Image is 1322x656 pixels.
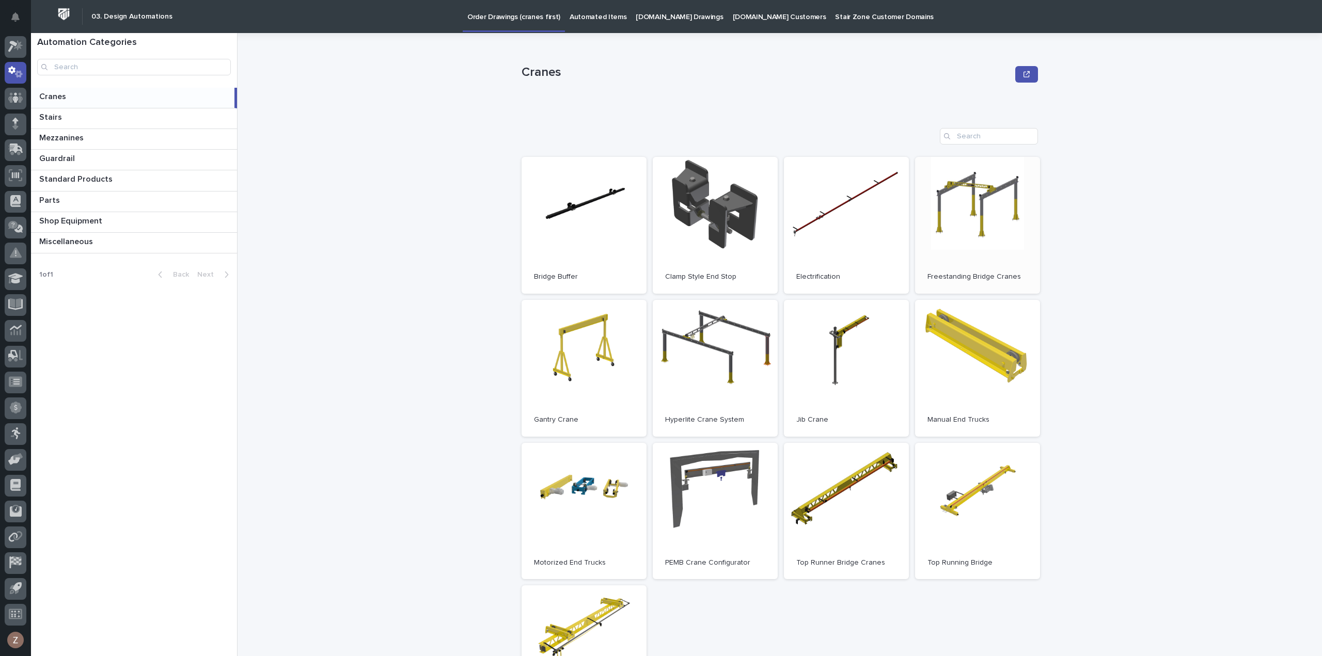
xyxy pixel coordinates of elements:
p: Gantry Crane [534,415,634,424]
a: CranesCranes [31,88,237,108]
p: Hyperlite Crane System [665,415,765,424]
button: users-avatar [5,629,26,651]
p: Jib Crane [796,415,896,424]
p: Standard Products [39,172,115,184]
p: PEMB Crane Configurator [665,558,765,567]
span: Next [197,271,220,278]
a: StairsStairs [31,108,237,129]
h1: Automation Categories [37,37,231,49]
a: Shop EquipmentShop Equipment [31,212,237,233]
p: Cranes [522,65,1011,80]
input: Search [940,128,1038,145]
a: Standard ProductsStandard Products [31,170,237,191]
p: Bridge Buffer [534,273,634,281]
a: PartsParts [31,191,237,212]
img: Workspace Logo [54,5,73,24]
p: Stairs [39,110,64,122]
button: Notifications [5,6,26,28]
p: Parts [39,194,62,205]
p: Miscellaneous [39,235,95,247]
a: MezzaninesMezzanines [31,129,237,150]
div: Notifications [13,12,26,29]
a: Freestanding Bridge Cranes [915,157,1040,294]
p: Manual End Trucks [927,415,1028,424]
a: Hyperlite Crane System [653,300,778,437]
a: Top Running Bridge [915,443,1040,580]
a: Gantry Crane [522,300,647,437]
a: MiscellaneousMiscellaneous [31,233,237,253]
p: Electrification [796,273,896,281]
a: Bridge Buffer [522,157,647,294]
p: Mezzanines [39,131,86,143]
a: Clamp Style End Stop [653,157,778,294]
h2: 03. Design Automations [91,12,172,21]
button: Next [193,270,237,279]
a: Jib Crane [784,300,909,437]
p: Top Running Bridge [927,558,1028,567]
a: Motorized End Trucks [522,443,647,580]
button: Back [150,270,193,279]
span: Back [167,271,189,278]
p: Cranes [39,90,68,102]
a: Top Runner Bridge Cranes [784,443,909,580]
p: Freestanding Bridge Cranes [927,273,1028,281]
p: Motorized End Trucks [534,558,634,567]
p: Guardrail [39,152,77,164]
a: Electrification [784,157,909,294]
p: Clamp Style End Stop [665,273,765,281]
a: PEMB Crane Configurator [653,443,778,580]
p: 1 of 1 [31,262,61,287]
a: GuardrailGuardrail [31,150,237,170]
input: Search [37,59,231,75]
p: Shop Equipment [39,214,104,226]
p: Top Runner Bridge Cranes [796,558,896,567]
a: Manual End Trucks [915,300,1040,437]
